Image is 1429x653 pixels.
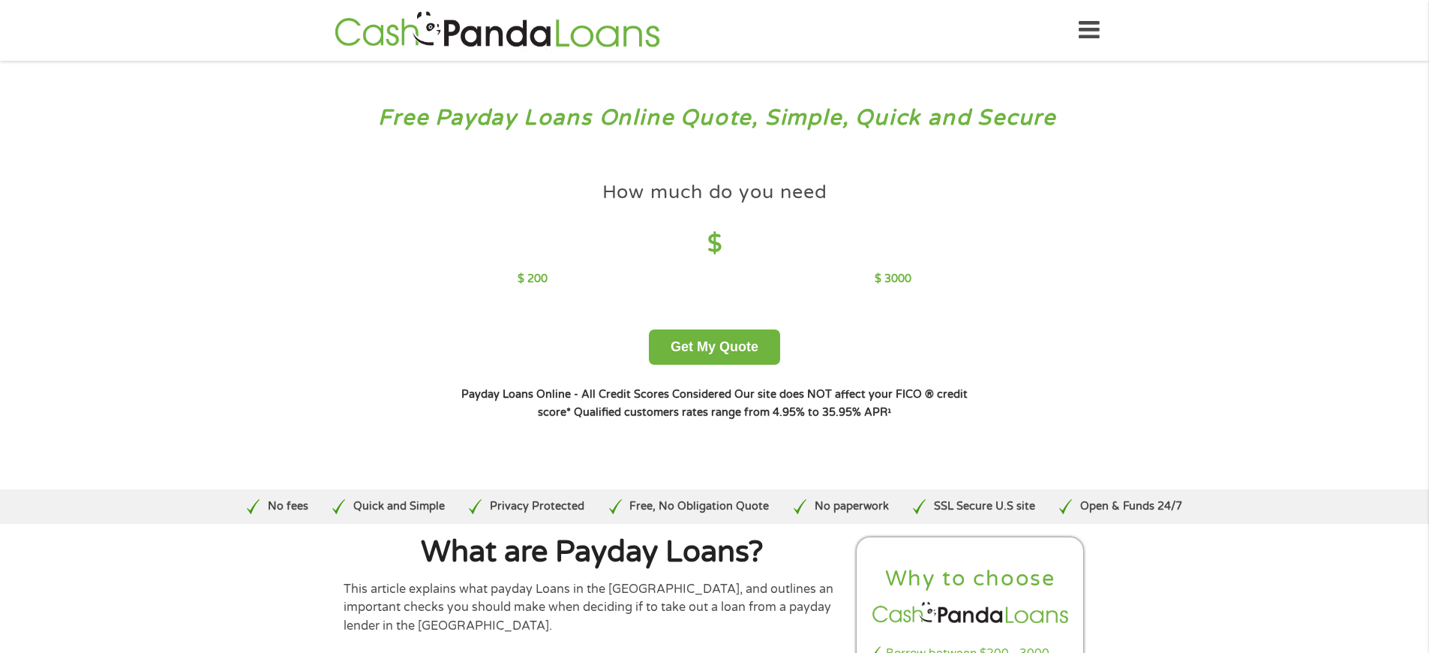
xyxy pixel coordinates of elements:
p: Quick and Simple [353,498,445,515]
h1: What are Payday Loans? [344,537,842,567]
p: Open & Funds 24/7 [1080,498,1182,515]
img: GetLoanNow Logo [330,9,665,52]
p: $ 3000 [875,271,911,287]
h3: Free Payday Loans Online Quote, Simple, Quick and Secure [44,104,1386,132]
button: Get My Quote [649,330,780,365]
p: Free, No Obligation Quote [629,498,769,515]
h2: Why to choose [869,565,1072,593]
p: No paperwork [815,498,889,515]
p: No fees [268,498,308,515]
h4: $ [518,229,911,260]
p: SSL Secure U.S site [934,498,1035,515]
strong: Qualified customers rates range from 4.95% to 35.95% APR¹ [574,406,891,419]
h4: How much do you need [602,180,827,205]
p: $ 200 [518,271,548,287]
strong: Our site does NOT affect your FICO ® credit score* [538,388,968,419]
p: Privacy Protected [490,498,584,515]
strong: Payday Loans Online - All Credit Scores Considered [461,388,731,401]
p: This article explains what payday Loans in the [GEOGRAPHIC_DATA], and outlines an important check... [344,580,842,635]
